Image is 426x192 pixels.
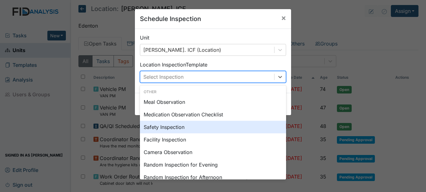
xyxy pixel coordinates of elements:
[140,133,286,146] div: Facility Inspection
[140,34,149,41] label: Unit
[281,13,286,22] span: ×
[143,73,184,81] div: Select Inspection
[140,108,286,121] div: Medication Observation Checklist
[140,121,286,133] div: Safety Inspection
[140,89,286,95] div: Other
[140,96,286,108] div: Meal Observation
[276,9,291,27] button: Close
[143,46,221,54] div: [PERSON_NAME]. ICF (Location)
[140,146,286,158] div: Camera Observation
[140,61,207,68] label: Location Inspection Template
[140,14,201,24] h5: Schedule Inspection
[140,171,286,184] div: Random Inspection for Afternoon
[140,158,286,171] div: Random Inspection for Evening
